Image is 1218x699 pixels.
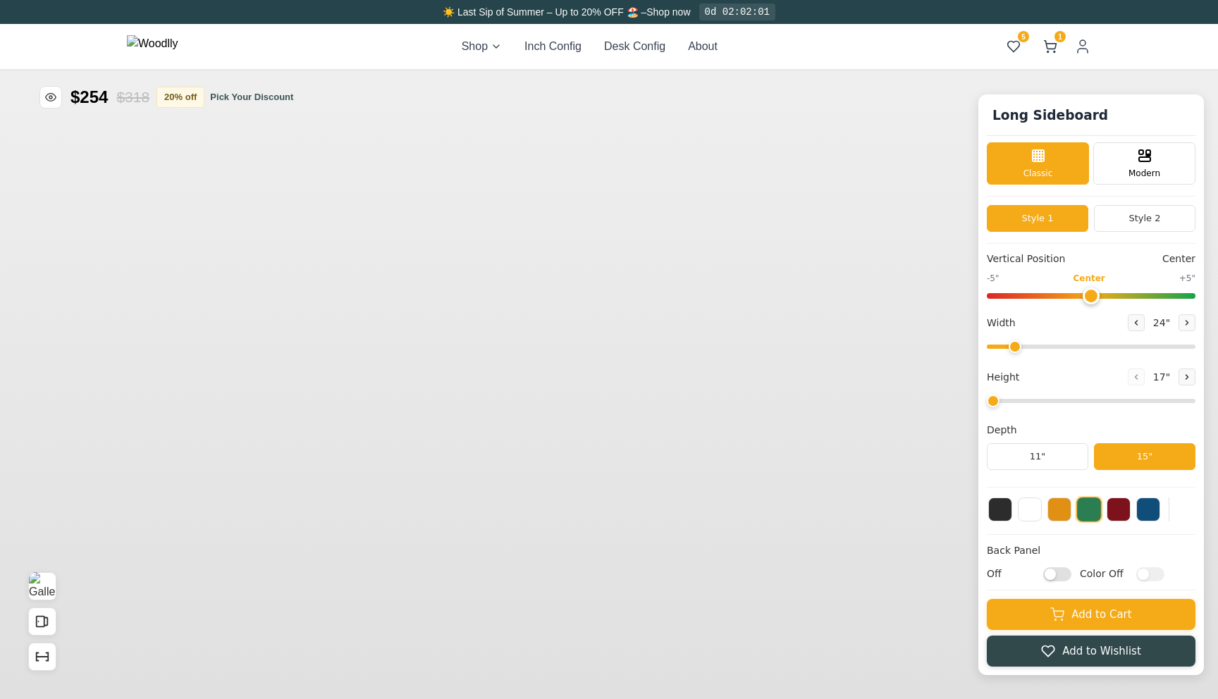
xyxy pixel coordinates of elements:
[127,35,178,58] img: Woodlly
[443,6,646,18] span: ☀️ Last Sip of Summer – Up to 20% OFF 🏖️ –
[1080,567,1129,581] span: Color Off
[1136,497,1160,521] button: Blue
[1018,31,1029,42] span: 5
[28,607,56,636] button: Open All Doors and Drawers
[688,38,718,55] button: About
[1018,497,1042,521] button: White
[988,497,1012,521] button: Black
[1162,252,1195,266] span: Center
[987,272,999,285] span: -5"
[1023,167,1053,180] span: Classic
[987,567,1036,581] span: Off
[1150,316,1173,330] span: 24 "
[156,87,204,108] button: 20% off
[1179,272,1195,285] span: +5"
[1136,567,1164,581] input: Color Off
[987,443,1088,470] button: 11"
[987,205,1088,232] button: Style 1
[1094,205,1195,232] button: Style 2
[1047,497,1071,521] button: Yellow
[1128,167,1160,180] span: Modern
[987,103,1114,128] h1: Long Sideboard
[604,38,665,55] button: Desk Config
[39,86,62,109] button: Toggle price visibility
[210,90,293,104] button: Pick Your Discount
[646,6,690,18] a: Shop now
[987,599,1195,630] button: Add to Cart
[1043,567,1071,581] input: Off
[987,316,1016,330] span: Width
[987,252,1065,266] span: Vertical Position
[1001,34,1026,59] button: 5
[699,4,775,20] div: 0d 02:02:01
[1038,34,1063,59] button: 1
[1094,443,1195,470] button: 15"
[1076,497,1102,522] button: Green
[28,643,56,671] button: Show Dimensions
[29,572,56,600] img: Gallery
[987,543,1195,558] h4: Back Panel
[987,423,1017,438] span: Depth
[1150,370,1173,385] span: 17 "
[1107,497,1131,521] button: Red
[1054,31,1066,42] span: 1
[524,38,582,55] button: Inch Config
[1073,272,1105,285] span: Center
[28,572,56,600] button: View Gallery
[987,370,1019,385] span: Height
[462,38,502,55] button: Shop
[987,636,1195,667] button: Add to Wishlist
